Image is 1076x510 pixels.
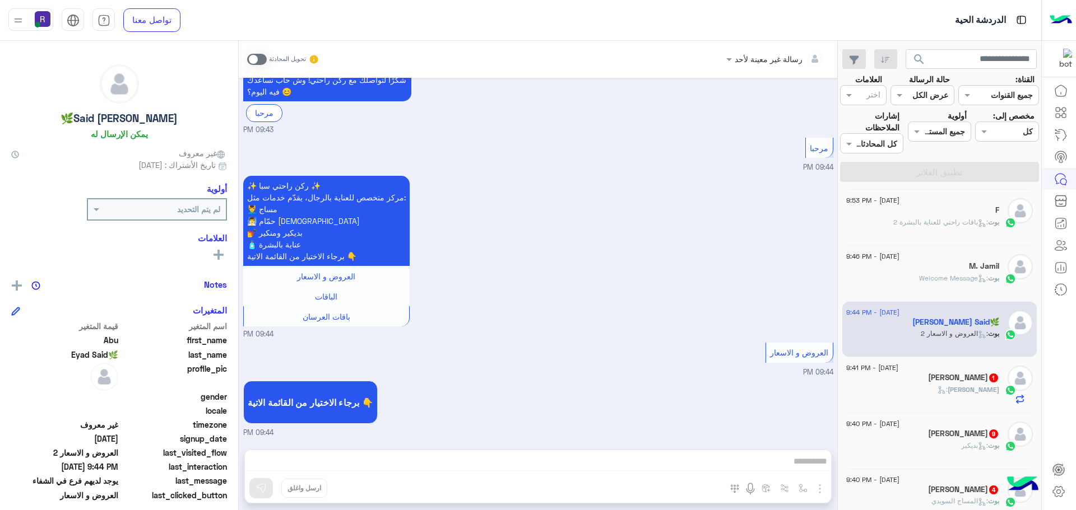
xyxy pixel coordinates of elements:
[120,489,228,501] span: last_clicked_button
[120,391,228,403] span: gender
[61,112,178,125] h5: [PERSON_NAME] Said🌿
[35,11,50,27] img: userImage
[846,419,899,429] span: [DATE] - 9:40 PM
[921,329,988,338] span: : العروض و الاسعار 2
[11,489,118,501] span: العروض و الاسعار
[11,433,118,445] span: 2025-09-10T18:43:49.074Z
[989,373,998,382] span: 1
[12,280,22,291] img: add
[840,110,899,134] label: إشارات الملاحظات
[955,13,1006,28] p: الدردشة الحية
[846,475,899,485] span: [DATE] - 9:40 PM
[11,475,118,486] span: يوجد لديهم فرع في الشفاء
[243,176,410,266] p: 10/9/2025, 9:44 PM
[846,251,899,261] span: [DATE] - 9:46 PM
[1052,49,1072,69] img: 322853014244696
[91,129,148,139] h6: يمكن الإرسال له
[120,433,228,445] span: signup_date
[120,461,228,472] span: last_interaction
[303,312,350,321] span: باقات العرسان
[948,110,967,121] label: أولوية
[269,55,306,64] small: تحويل المحادثة
[98,14,110,27] img: tab
[11,391,118,403] span: null
[912,53,926,66] span: search
[1008,310,1033,335] img: defaultAdmin.png
[315,292,337,301] span: الباقات
[204,279,227,289] h6: Notes
[1008,366,1033,391] img: defaultAdmin.png
[248,397,373,408] span: برجاء الاختيار من القائمة الاتية 👇
[995,205,999,215] h5: F
[120,320,228,332] span: اسم المتغير
[243,428,273,438] span: 09:44 PM
[1003,465,1042,504] img: hulul-logo.png
[1008,254,1033,279] img: defaultAdmin.png
[928,373,999,382] h5: محمود
[243,329,273,340] span: 09:44 PM
[11,405,118,417] span: null
[1050,8,1072,32] img: Logo
[1005,441,1016,452] img: WhatsApp
[928,429,999,438] h5: Moayad Alsufiani
[810,143,828,153] span: مرحبا
[120,475,228,486] span: last_message
[948,385,999,394] span: [PERSON_NAME]
[909,73,950,85] label: حالة الرسالة
[120,349,228,361] span: last_name
[92,8,115,32] a: tab
[1005,217,1016,228] img: WhatsApp
[120,334,228,346] span: first_name
[11,419,118,431] span: غير معروف
[11,320,118,332] span: قيمة المتغير
[11,233,227,243] h6: العلامات
[1005,497,1016,508] img: WhatsApp
[11,461,118,472] span: 2025-09-10T18:44:26.802Z
[988,329,999,338] span: بوت
[120,363,228,389] span: profile_pic
[988,218,999,226] span: بوت
[297,272,355,281] span: العروض و الاسعار
[928,485,999,494] h5: عبدالرحمن
[846,363,898,373] span: [DATE] - 9:41 PM
[67,14,80,27] img: tab
[246,104,282,121] div: مرحبا
[1005,329,1016,340] img: WhatsApp
[243,125,273,135] span: 09:43 PM
[840,162,1039,182] button: تطبيق الفلاتر
[770,348,828,357] span: العروض و الاسعار
[179,147,227,159] span: غير معروف
[961,441,988,450] span: : بديكير
[938,385,948,394] span: :
[1008,422,1033,447] img: defaultAdmin.png
[120,405,228,417] span: locale
[931,497,988,505] span: : المساج السويدي
[919,274,988,282] span: : Welcome Message
[893,218,988,226] span: : باقات راحتي للعناية بالبشرة 2
[855,73,882,85] label: العلامات
[11,349,118,361] span: Eyad Said🌿
[100,65,138,103] img: defaultAdmin.png
[1005,385,1016,396] img: WhatsApp
[866,88,882,103] div: اختر
[1005,273,1016,284] img: WhatsApp
[123,8,180,32] a: تواصل معنا
[988,497,999,505] span: بوت
[989,429,998,438] span: 9
[31,281,40,290] img: notes
[993,110,1035,121] label: مخصص إلى:
[11,13,25,27] img: profile
[1014,13,1028,27] img: tab
[120,447,228,458] span: last_visited_flow
[988,274,999,282] span: بوت
[969,261,999,271] h5: M. Jamil
[138,159,216,171] span: تاريخ الأشتراك : [DATE]
[803,368,833,376] span: 09:44 PM
[1008,198,1033,223] img: defaultAdmin.png
[281,479,327,498] button: ارسل واغلق
[1015,73,1035,85] label: القناة:
[11,447,118,458] span: العروض و الاسعار 2
[120,419,228,431] span: timezone
[989,485,998,494] span: 4
[193,305,227,315] h6: المتغيرات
